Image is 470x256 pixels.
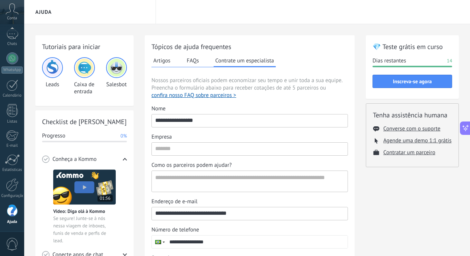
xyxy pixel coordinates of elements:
[152,236,166,248] div: Brazil: + 55
[373,57,406,65] span: Dias restantes
[42,57,63,95] div: Leads
[151,226,199,234] span: Número de telefone
[214,55,276,67] button: Contrate um especialista
[373,75,452,88] button: Inscreva-se agora
[7,16,17,21] span: Conta
[53,169,116,205] img: Meet video
[1,220,23,224] div: Ajuda
[383,137,451,144] button: Agende uma demo 1:1 grátis
[106,57,127,95] div: Salesbot
[42,117,127,126] h2: Checklist de [PERSON_NAME]
[1,42,23,46] div: Chats
[52,156,96,163] span: Conheça a Kommo
[151,55,172,66] button: Artigos
[74,57,95,95] div: Caixa de entrada
[152,114,348,126] input: Nome
[152,143,348,155] input: Empresa
[1,194,23,198] div: Configurações
[1,168,23,172] div: Estatísticas
[1,93,23,98] div: Calendário
[121,132,127,140] span: 0%
[151,42,348,51] h2: Tópicos de ajuda frequentes
[1,119,23,124] div: Listas
[151,198,198,205] span: Endereço de e-mail
[393,79,432,84] span: Inscreva-se agora
[42,132,65,140] span: Progresso
[1,143,23,148] div: E-mail
[151,133,172,141] span: Empresa
[152,207,348,219] input: Endereço de e-mail
[373,110,452,120] h2: Tenha assistência humana
[151,105,166,113] span: Nome
[166,236,348,248] input: Número de telefone
[151,92,236,99] button: confira nosso FAQ sobre parceiros >
[447,57,452,65] span: 14
[53,208,105,214] span: Vídeo: Diga olá à Kommo
[185,55,201,66] button: FAQs
[383,149,435,156] button: Contratar um parceiro
[1,67,23,74] div: WhatsApp
[151,77,348,99] span: Nossos parceiros oficiais podem economizar seu tempo e unir toda a sua equipe. Preencha o formulá...
[152,171,346,192] textarea: Como os parceiros podem ajudar?
[53,215,116,244] span: Se segure! Junte-se à nós nessa viagem de inboxes, funis de venda e perfis de lead.
[151,162,232,169] span: Como os parceiros podem ajudar?
[42,42,127,51] h2: Tutoriais para iniciar
[383,125,440,132] button: Converse com o suporte
[373,42,452,51] h2: 💎 Teste grátis em curso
